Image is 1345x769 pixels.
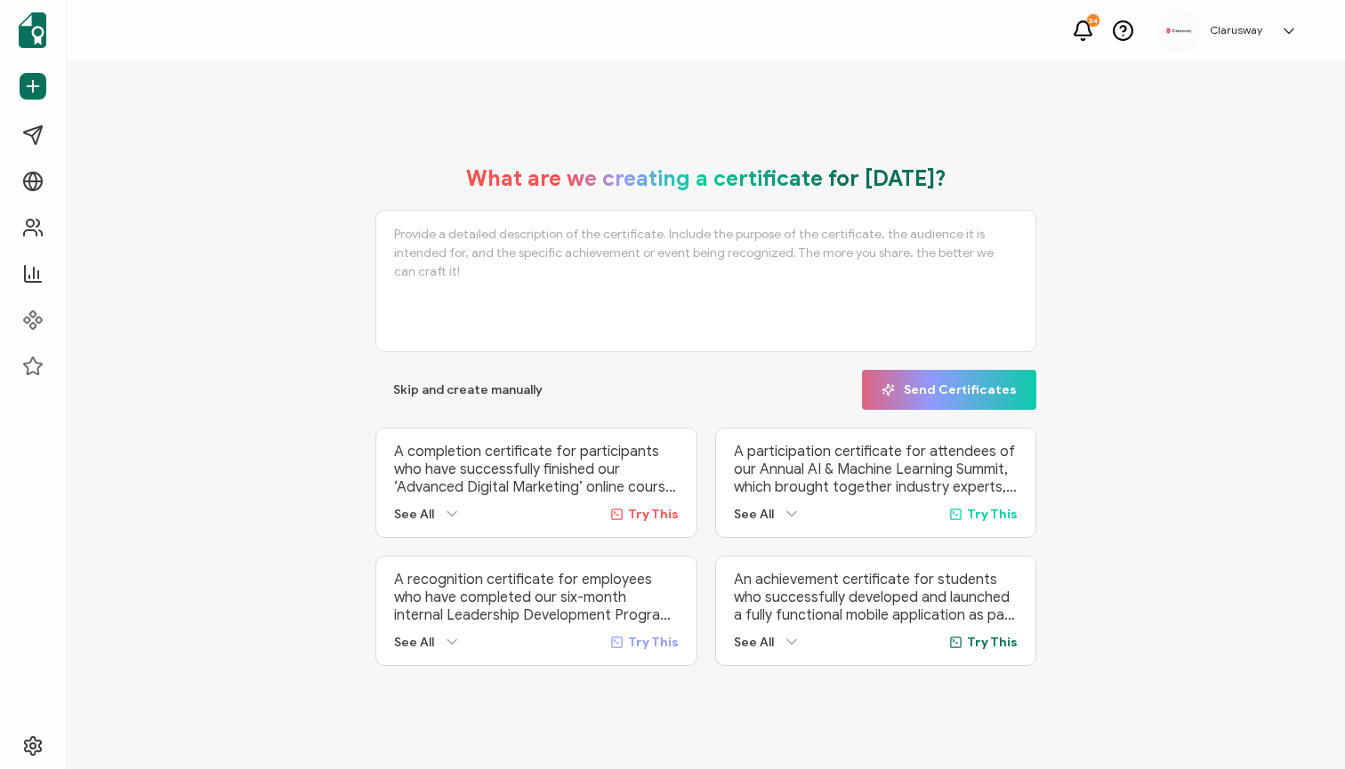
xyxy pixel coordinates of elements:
[734,571,1018,624] p: An achievement certificate for students who successfully developed and launched a fully functiona...
[394,507,434,522] span: See All
[375,370,560,410] button: Skip and create manually
[628,507,679,522] span: Try This
[734,507,774,522] span: See All
[862,370,1036,410] button: Send Certificates
[734,635,774,650] span: See All
[1165,28,1192,35] img: a5e1a1ce-846a-451b-9055-a22c98cfbf33.png
[19,12,46,48] img: sertifier-logomark-colored.svg
[967,635,1018,650] span: Try This
[967,507,1018,522] span: Try This
[1087,14,1099,27] div: 34
[734,443,1018,496] p: A participation certificate for attendees of our Annual AI & Machine Learning Summit, which broug...
[394,443,678,496] p: A completion certificate for participants who have successfully finished our ‘Advanced Digital Ma...
[393,384,543,397] span: Skip and create manually
[628,635,679,650] span: Try This
[1040,568,1345,769] iframe: Chat Widget
[1210,24,1262,36] h5: Clarusway
[882,383,1017,397] span: Send Certificates
[394,635,434,650] span: See All
[394,571,678,624] p: A recognition certificate for employees who have completed our six-month internal Leadership Deve...
[466,165,946,192] h1: What are we creating a certificate for [DATE]?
